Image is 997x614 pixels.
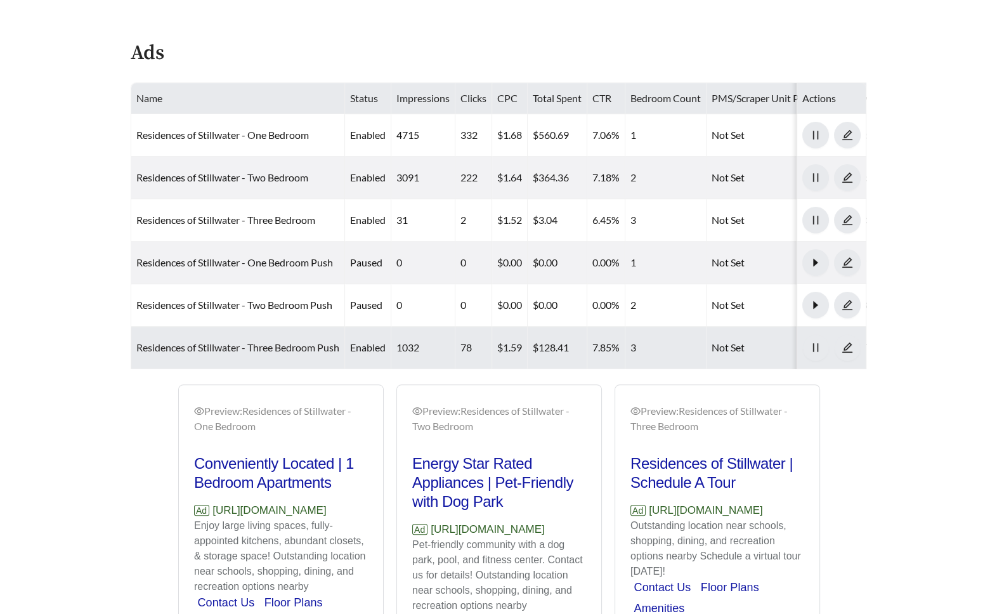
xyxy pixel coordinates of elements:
td: 0 [391,242,455,284]
h2: Conveniently Located | 1 Bedroom Apartments [194,454,368,492]
span: edit [835,257,860,268]
a: Residences of Stillwater - One Bedroom [136,129,309,141]
td: 1032 [391,327,455,369]
td: $0.00 [492,242,528,284]
td: 0.00% [587,284,625,327]
button: caret-right [802,292,829,318]
a: Contact Us [634,581,691,594]
td: Not Set [707,284,821,327]
th: PMS/Scraper Unit Price [707,83,821,114]
span: eye [412,406,422,416]
td: 0 [455,242,492,284]
td: 3091 [391,157,455,199]
td: 2 [625,157,707,199]
p: [URL][DOMAIN_NAME] [412,521,586,538]
span: Ad [412,524,427,535]
td: 2 [455,199,492,242]
th: Clicks [455,83,492,114]
th: Name [131,83,345,114]
a: Floor Plans [264,596,323,609]
span: enabled [350,214,386,226]
td: 0.00% [587,242,625,284]
a: edit [834,129,861,141]
td: 3 [625,327,707,369]
a: Floor Plans [701,581,759,594]
button: edit [834,292,861,318]
a: edit [834,299,861,311]
td: 4715 [391,114,455,157]
a: Residences of Stillwater - One Bedroom Push [136,256,333,268]
p: Enjoy large living spaces, fully-appointed kitchens, abundant closets, & storage space! Outstandi... [194,518,368,594]
span: pause [803,342,828,353]
span: Ad [630,505,646,516]
h2: Residences of Stillwater | Schedule A Tour [630,454,804,492]
button: pause [802,334,829,361]
span: paused [350,256,382,268]
td: $0.00 [528,242,587,284]
button: edit [834,249,861,276]
td: Not Set [707,199,821,242]
div: Preview: Residences of Stillwater - Two Bedroom [412,403,586,434]
span: edit [835,342,860,353]
button: edit [834,122,861,148]
td: 332 [455,114,492,157]
td: $560.69 [528,114,587,157]
td: 2 [625,284,707,327]
td: 7.06% [587,114,625,157]
td: $0.00 [492,284,528,327]
span: pause [803,129,828,141]
td: Not Set [707,242,821,284]
a: Residences of Stillwater - Three Bedroom Push [136,341,339,353]
button: pause [802,164,829,191]
button: pause [802,207,829,233]
td: $1.68 [492,114,528,157]
td: 0 [455,284,492,327]
button: pause [802,122,829,148]
td: 7.18% [587,157,625,199]
span: enabled [350,171,386,183]
a: Residences of Stillwater - Two Bedroom Push [136,299,332,311]
p: Outstanding location near schools, shopping, dining, and recreation options nearby Schedule a vir... [630,518,804,579]
td: 3 [625,199,707,242]
a: edit [834,256,861,268]
p: [URL][DOMAIN_NAME] [630,502,804,519]
span: caret-right [803,299,828,311]
span: pause [803,214,828,226]
span: edit [835,214,860,226]
span: CTR [592,92,611,104]
button: edit [834,207,861,233]
th: Actions [797,83,866,114]
button: edit [834,164,861,191]
h2: Energy Star Rated Appliances | Pet-Friendly with Dog Park [412,454,586,511]
button: caret-right [802,249,829,276]
span: eye [194,406,204,416]
td: 78 [455,327,492,369]
td: $1.52 [492,199,528,242]
div: Preview: Residences of Stillwater - Three Bedroom [630,403,804,434]
td: $1.59 [492,327,528,369]
td: $128.41 [528,327,587,369]
td: Not Set [707,114,821,157]
span: CPC [497,92,518,104]
td: Not Set [707,157,821,199]
span: edit [835,172,860,183]
p: [URL][DOMAIN_NAME] [194,502,368,519]
td: $364.36 [528,157,587,199]
td: Not Set [707,327,821,369]
td: 6.45% [587,199,625,242]
th: Status [345,83,391,114]
button: edit [834,334,861,361]
span: caret-right [803,257,828,268]
a: edit [834,341,861,353]
td: 1 [625,114,707,157]
a: Residences of Stillwater - Three Bedroom [136,214,315,226]
span: Ad [194,505,209,516]
a: Contact Us [197,596,254,609]
h4: Ads [131,42,164,65]
td: 222 [455,157,492,199]
th: Bedroom Count [625,83,707,114]
span: eye [630,406,641,416]
th: Responsive Ad Id [821,83,907,114]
